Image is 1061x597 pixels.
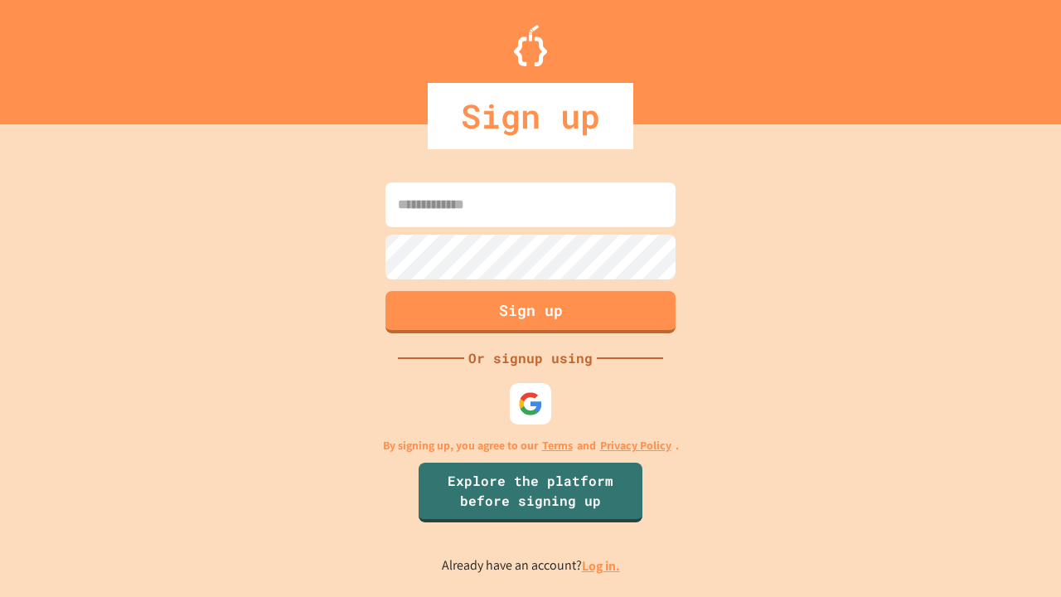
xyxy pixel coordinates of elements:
[428,83,633,149] div: Sign up
[600,437,671,454] a: Privacy Policy
[383,437,679,454] p: By signing up, you agree to our and .
[464,348,597,368] div: Or signup using
[419,463,642,522] a: Explore the platform before signing up
[542,437,573,454] a: Terms
[518,391,543,416] img: google-icon.svg
[442,556,620,576] p: Already have an account?
[514,25,547,66] img: Logo.svg
[385,291,676,333] button: Sign up
[582,557,620,575] a: Log in.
